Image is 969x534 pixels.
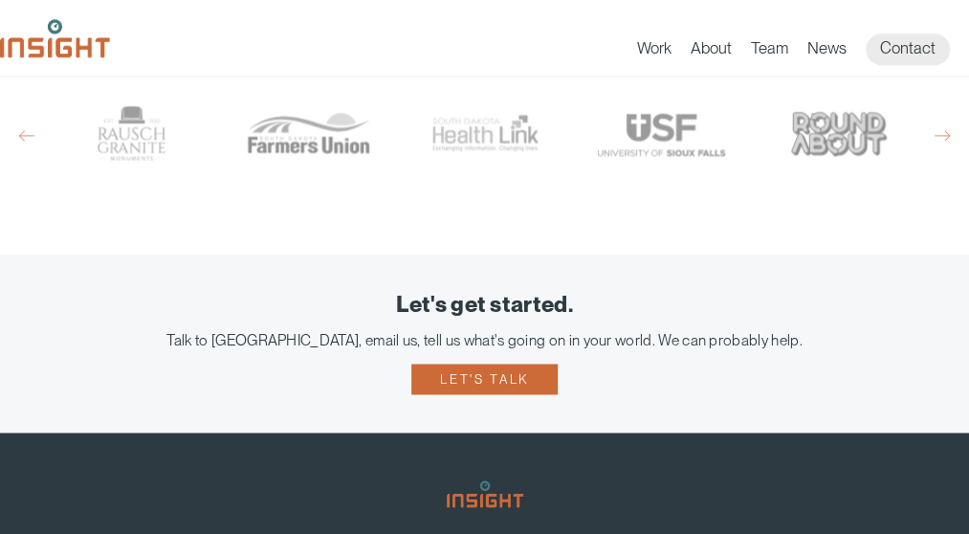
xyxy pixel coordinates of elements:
[760,74,918,193] div: RoundAbout [GEOGRAPHIC_DATA]
[691,38,732,65] a: About
[637,33,969,65] nav: primary navigation menu
[407,74,564,193] div: [US_STATE] Health Link
[19,126,34,144] button: Previous
[447,480,523,507] img: Insight Marketing Design
[935,126,950,144] button: Next
[751,38,788,65] a: Team
[29,331,940,349] div: Talk to [GEOGRAPHIC_DATA], email us, tell us what's going on in your world. We can probably help.
[866,33,950,65] a: Contact
[230,74,387,193] div: [US_STATE] Farmers Union
[29,293,940,318] div: Let's get started.
[584,74,741,193] div: [GEOGRAPHIC_DATA]
[53,74,210,193] div: [PERSON_NAME] Granite
[637,38,672,65] a: Work
[411,364,557,394] a: Let's talk
[807,38,847,65] a: News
